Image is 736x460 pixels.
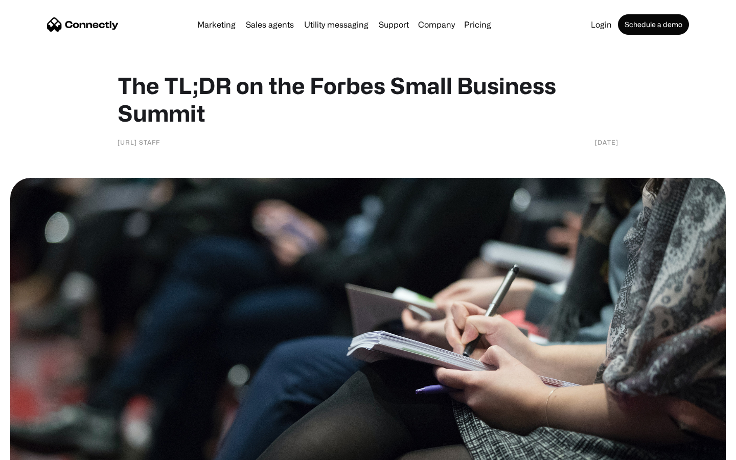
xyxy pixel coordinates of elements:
[118,72,618,127] h1: The TL;DR on the Forbes Small Business Summit
[47,17,119,32] a: home
[242,20,298,29] a: Sales agents
[10,442,61,456] aside: Language selected: English
[415,17,458,32] div: Company
[418,17,455,32] div: Company
[460,20,495,29] a: Pricing
[375,20,413,29] a: Support
[300,20,373,29] a: Utility messaging
[193,20,240,29] a: Marketing
[618,14,689,35] a: Schedule a demo
[587,20,616,29] a: Login
[595,137,618,147] div: [DATE]
[118,137,160,147] div: [URL] Staff
[20,442,61,456] ul: Language list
